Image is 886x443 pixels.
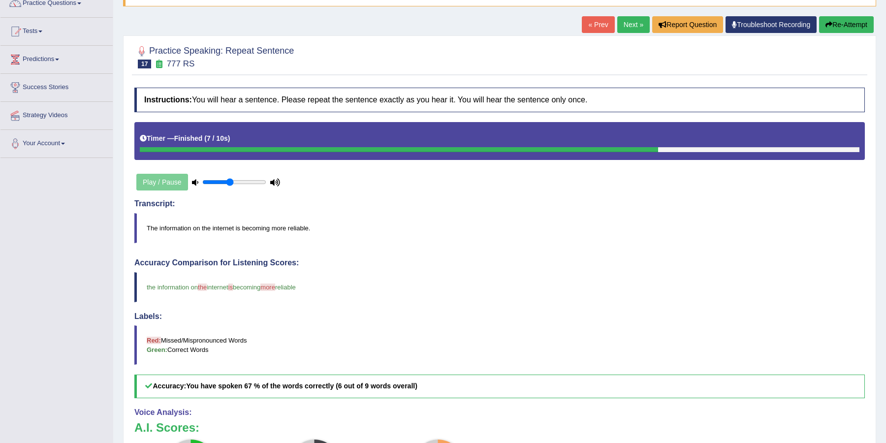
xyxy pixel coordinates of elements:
[134,325,865,365] blockquote: Missed/Mispronounced Words Correct Words
[134,199,865,208] h4: Transcript:
[0,18,113,42] a: Tests
[275,284,296,291] span: reliable
[207,134,228,142] b: 7 / 10s
[204,134,207,142] b: (
[207,284,228,291] span: internet
[144,95,192,104] b: Instructions:
[174,134,203,142] b: Finished
[617,16,650,33] a: Next »
[147,346,167,353] b: Green:
[228,284,233,291] span: is
[0,74,113,98] a: Success Stories
[0,102,113,127] a: Strategy Videos
[134,44,294,68] h2: Practice Speaking: Repeat Sentence
[186,382,417,390] b: You have spoken 67 % of the words correctly (6 out of 9 words overall)
[138,60,151,68] span: 17
[260,284,275,291] span: more
[228,134,230,142] b: )
[652,16,723,33] button: Report Question
[134,421,199,434] b: A.I. Scores:
[0,130,113,155] a: Your Account
[147,337,161,344] b: Red:
[0,46,113,70] a: Predictions
[134,88,865,112] h4: You will hear a sentence. Please repeat the sentence exactly as you hear it. You will hear the se...
[582,16,614,33] a: « Prev
[198,284,207,291] span: the
[819,16,874,33] button: Re-Attempt
[134,258,865,267] h4: Accuracy Comparison for Listening Scores:
[233,284,260,291] span: becoming
[140,135,230,142] h5: Timer —
[147,284,198,291] span: the information on
[154,60,164,69] small: Exam occurring question
[134,375,865,398] h5: Accuracy:
[726,16,817,33] a: Troubleshoot Recording
[134,408,865,417] h4: Voice Analysis:
[167,59,195,68] small: 777 RS
[134,312,865,321] h4: Labels:
[134,213,865,243] blockquote: The information on the internet is becoming more reliable.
